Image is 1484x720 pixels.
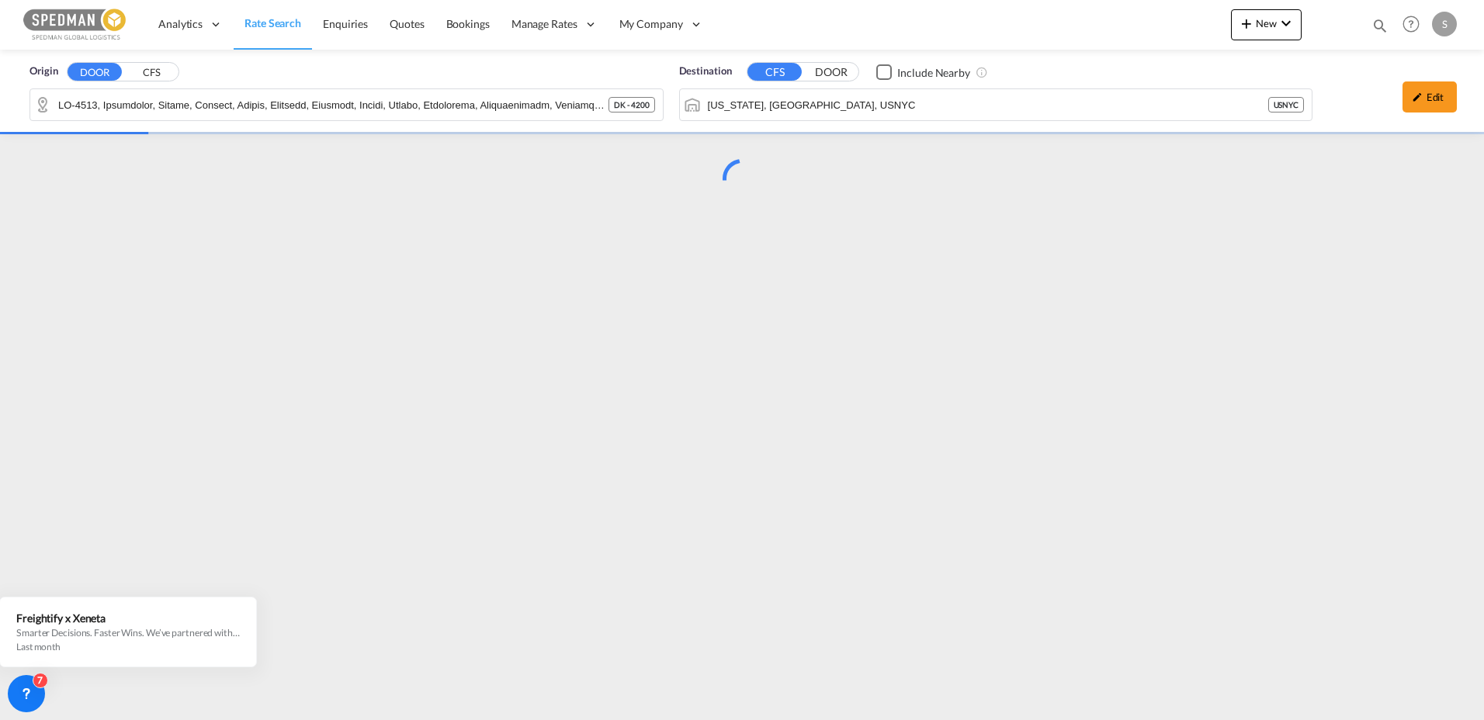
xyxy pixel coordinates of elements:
[1398,11,1432,39] div: Help
[1398,11,1424,37] span: Help
[29,64,57,79] span: Origin
[708,93,1268,116] input: Search by Port
[511,16,577,32] span: Manage Rates
[23,7,128,42] img: c12ca350ff1b11efb6b291369744d907.png
[1231,9,1302,40] button: icon-plus 400-fgNewicon-chevron-down
[1403,81,1457,112] div: icon-pencilEdit
[1432,12,1457,36] div: S
[1237,17,1295,29] span: New
[30,89,663,120] md-input-container: DK-4200, Antvorskov, Årslev, Bildsoe, Bjærup, Blæsinge, Boestrup, Bromme, Brorup, Dævidsroed, Dro...
[68,63,122,81] button: DOOR
[679,64,732,79] span: Destination
[614,99,649,110] span: DK - 4200
[1268,97,1305,112] div: USNYC
[158,16,203,32] span: Analytics
[1237,14,1256,33] md-icon: icon-plus 400-fg
[323,17,368,30] span: Enquiries
[124,64,179,81] button: CFS
[747,63,802,81] button: CFS
[446,17,490,30] span: Bookings
[1371,17,1389,40] div: icon-magnify
[244,16,301,29] span: Rate Search
[976,66,988,78] md-icon: Unchecked: Ignores neighbouring ports when fetching rates.Checked : Includes neighbouring ports w...
[390,17,424,30] span: Quotes
[680,89,1312,120] md-input-container: New York, NY, USNYC
[876,64,970,80] md-checkbox: Checkbox No Ink
[804,64,858,81] button: DOOR
[58,93,609,116] input: Search by Door
[1277,14,1295,33] md-icon: icon-chevron-down
[1412,92,1423,102] md-icon: icon-pencil
[619,16,683,32] span: My Company
[897,65,970,81] div: Include Nearby
[1371,17,1389,34] md-icon: icon-magnify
